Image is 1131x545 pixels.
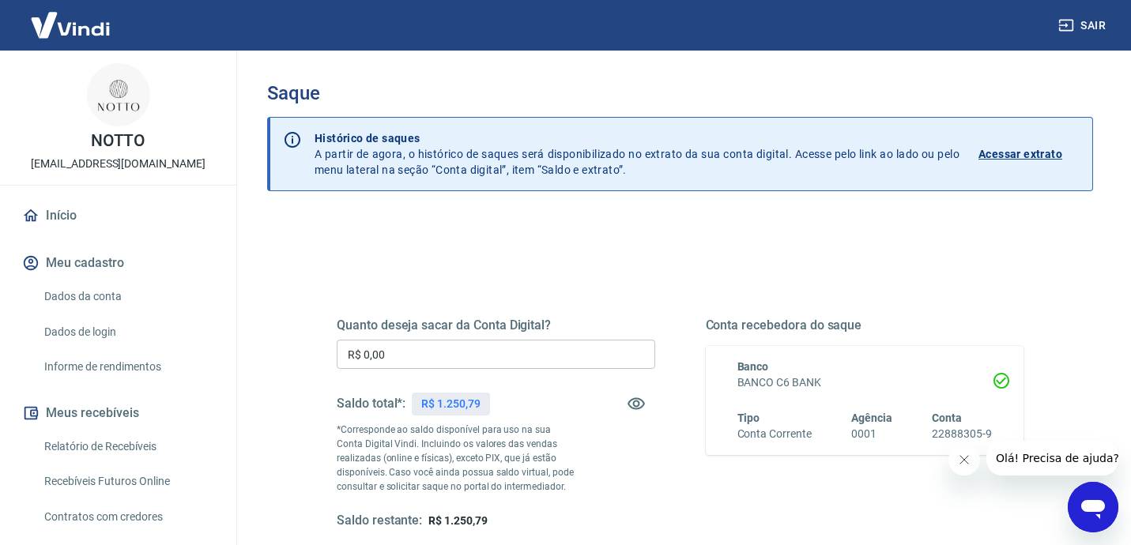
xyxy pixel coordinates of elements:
a: Informe de rendimentos [38,351,217,383]
img: 9c30b784-e4ac-4ad2-bb47-d324ff0a1fee.jpeg [87,63,150,126]
p: R$ 1.250,79 [421,396,480,412]
span: Tipo [737,412,760,424]
button: Meu cadastro [19,246,217,280]
a: Acessar extrato [978,130,1080,178]
h6: 22888305-9 [932,426,992,442]
h6: 0001 [851,426,892,442]
p: Acessar extrato [978,146,1062,162]
p: [EMAIL_ADDRESS][DOMAIN_NAME] [31,156,205,172]
a: Contratos com credores [38,501,217,533]
h6: Conta Corrente [737,426,812,442]
h5: Conta recebedora do saque [706,318,1024,333]
button: Sair [1055,11,1112,40]
span: Agência [851,412,892,424]
p: Histórico de saques [315,130,959,146]
iframe: Fechar mensagem [948,444,980,475]
h5: Saldo total*: [337,396,405,412]
span: R$ 1.250,79 [428,514,487,527]
a: Início [19,198,217,233]
img: Vindi [19,1,122,49]
h3: Saque [267,82,1093,104]
h5: Quanto deseja sacar da Conta Digital? [337,318,655,333]
button: Meus recebíveis [19,396,217,430]
iframe: Botão para abrir a janela de mensagens [1068,482,1118,532]
a: Dados de login [38,316,217,348]
p: *Corresponde ao saldo disponível para uso na sua Conta Digital Vindi. Incluindo os valores das ve... [337,423,575,494]
span: Conta [932,412,962,424]
h5: Saldo restante: [337,513,422,529]
iframe: Mensagem da empresa [986,441,1118,475]
span: Olá! Precisa de ajuda? [9,11,133,24]
a: Recebíveis Futuros Online [38,465,217,498]
p: NOTTO [91,133,146,149]
p: A partir de agora, o histórico de saques será disponibilizado no extrato da sua conta digital. Ac... [315,130,959,178]
span: Banco [737,360,769,373]
a: Relatório de Recebíveis [38,430,217,463]
h6: BANCO C6 BANK [737,374,993,391]
a: Dados da conta [38,280,217,313]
